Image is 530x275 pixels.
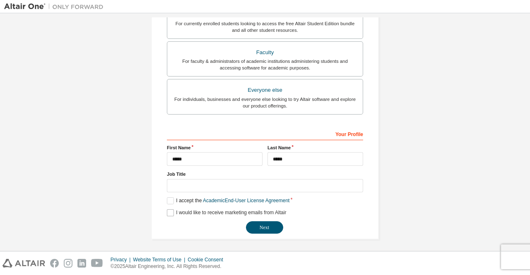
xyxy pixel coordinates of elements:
[172,96,358,109] div: For individuals, businesses and everyone else looking to try Altair software and explore our prod...
[172,47,358,58] div: Faculty
[267,144,363,151] label: Last Name
[111,263,228,270] p: © 2025 Altair Engineering, Inc. All Rights Reserved.
[4,2,108,11] img: Altair One
[246,221,283,234] button: Next
[50,259,59,268] img: facebook.svg
[167,197,289,204] label: I accept the
[167,127,363,140] div: Your Profile
[2,259,45,268] img: altair_logo.svg
[133,256,188,263] div: Website Terms of Use
[167,171,363,177] label: Job Title
[91,259,103,268] img: youtube.svg
[188,256,228,263] div: Cookie Consent
[172,58,358,71] div: For faculty & administrators of academic institutions administering students and accessing softwa...
[203,198,289,203] a: Academic End-User License Agreement
[64,259,72,268] img: instagram.svg
[172,84,358,96] div: Everyone else
[77,259,86,268] img: linkedin.svg
[167,144,263,151] label: First Name
[167,209,286,216] label: I would like to receive marketing emails from Altair
[172,20,358,33] div: For currently enrolled students looking to access the free Altair Student Edition bundle and all ...
[111,256,133,263] div: Privacy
